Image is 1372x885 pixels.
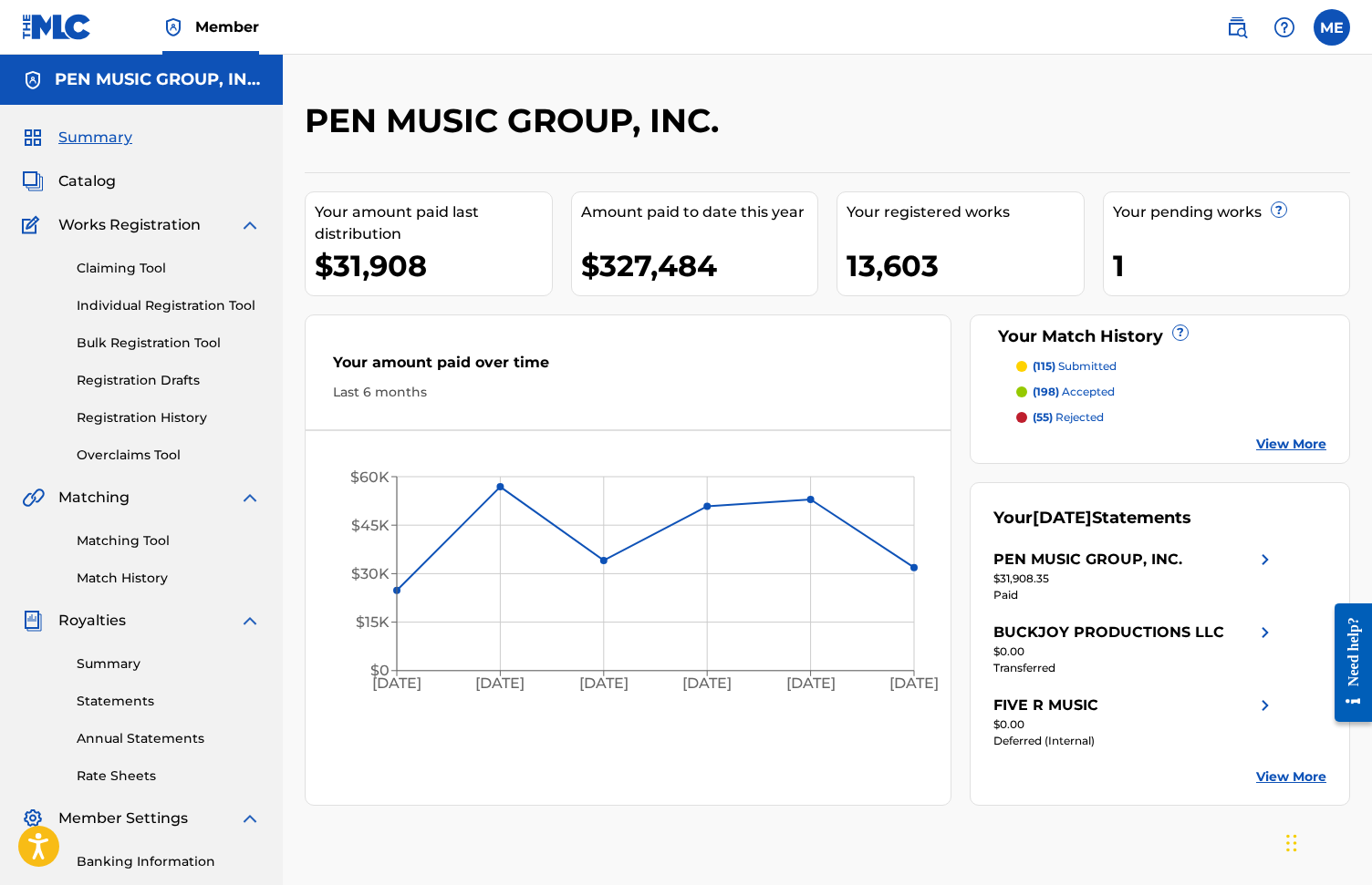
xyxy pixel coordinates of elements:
tspan: [DATE] [682,674,732,692]
img: Royalties [22,610,44,632]
a: Overclaims Tool [77,446,261,465]
div: $0.00 [993,643,1276,660]
img: expand [239,214,261,236]
a: Annual Statements [77,729,261,748]
p: rejected [1033,409,1104,426]
a: Registration History [77,408,261,427]
a: Matching Tool [77,531,261,551]
div: Your Statements [993,506,1191,530]
tspan: $15K [356,613,390,631]
a: Banking Information [77,852,261,871]
a: View More [1256,435,1326,454]
a: Summary [77,654,261,674]
span: (115) [1033,359,1055,373]
div: Deferred (Internal) [993,733,1276,749]
span: Matching [58,487,130,509]
a: PEN MUSIC GROUP, INC.right chevron icon$31,908.35Paid [993,549,1276,603]
div: $327,484 [581,245,818,286]
span: [DATE] [1033,508,1092,528]
img: expand [239,808,261,829]
img: right chevron icon [1254,695,1276,716]
div: Your registered works [847,201,1084,223]
div: Drag [1286,816,1297,870]
tspan: $0 [370,662,390,679]
a: Bulk Registration Tool [77,334,261,353]
a: Match History [77,569,261,588]
div: Your pending works [1113,201,1350,223]
div: User Menu [1314,9,1350,46]
tspan: [DATE] [889,674,939,692]
a: Registration Drafts [77,371,261,390]
span: (198) [1033,385,1059,398]
iframe: Resource Center [1321,587,1372,737]
img: MLC Logo [22,14,92,40]
tspan: [DATE] [475,674,525,692]
img: Matching [22,487,45,509]
div: Your amount paid over time [333,352,923,383]
a: Statements [77,692,261,711]
div: $31,908 [315,245,552,286]
span: Summary [58,127,132,149]
a: Individual Registration Tool [77,296,261,315]
iframe: Chat Widget [1281,798,1372,885]
img: Works Registration [22,214,46,236]
img: help [1273,16,1295,38]
div: Your Match History [993,324,1326,349]
div: Paid [993,587,1276,603]
div: $0.00 [993,716,1276,733]
span: Catalog [58,170,116,192]
a: Public Search [1219,9,1255,46]
a: FIVE R MUSICright chevron icon$0.00Deferred (Internal) [993,695,1276,749]
a: Rate Sheets [77,767,261,786]
img: Catalog [22,170,44,192]
img: expand [239,487,261,509]
div: PEN MUSIC GROUP, INC. [993,549,1182,571]
div: 13,603 [847,245,1084,286]
a: (198) accepted [1016,384,1326,400]
a: (55) rejected [1016,409,1326,426]
div: BUCKJOY PRODUCTIONS LLC [993,622,1224,643]
span: ? [1272,202,1286,217]
div: Transferred [993,660,1276,676]
img: Accounts [22,69,44,91]
span: Works Registration [58,214,201,236]
tspan: [DATE] [785,674,835,692]
img: search [1226,16,1248,38]
div: Help [1266,9,1303,46]
div: 1 [1113,245,1350,286]
tspan: $30K [351,565,390,582]
a: BUCKJOY PRODUCTIONS LLCright chevron icon$0.00Transferred [993,622,1276,676]
a: SummarySummary [22,127,132,149]
img: right chevron icon [1254,549,1276,571]
img: Member Settings [22,808,44,829]
tspan: $60K [350,468,390,486]
span: Royalties [58,610,126,632]
h2: PEN MUSIC GROUP, INC. [305,100,728,141]
tspan: $45K [351,517,390,534]
span: ? [1173,325,1188,340]
tspan: [DATE] [579,674,629,692]
div: Your amount paid last distribution [315,201,552,245]
a: Claiming Tool [77,259,261,278]
img: Top Rightsholder [162,16,184,38]
h5: PEN MUSIC GROUP, INC. [55,69,261,90]
p: accepted [1033,384,1115,400]
p: submitted [1033,358,1117,375]
a: (115) submitted [1016,358,1326,375]
a: CatalogCatalog [22,170,116,192]
span: Member [195,16,259,37]
tspan: [DATE] [372,674,421,692]
div: FIVE R MUSIC [993,695,1098,716]
img: expand [239,610,261,632]
a: View More [1256,767,1326,787]
img: right chevron icon [1254,622,1276,643]
span: (55) [1033,410,1053,424]
div: Last 6 months [333,383,923,402]
span: Member Settings [58,808,188,829]
div: Amount paid to date this year [581,201,818,223]
div: $31,908.35 [993,571,1276,587]
img: Summary [22,127,44,149]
